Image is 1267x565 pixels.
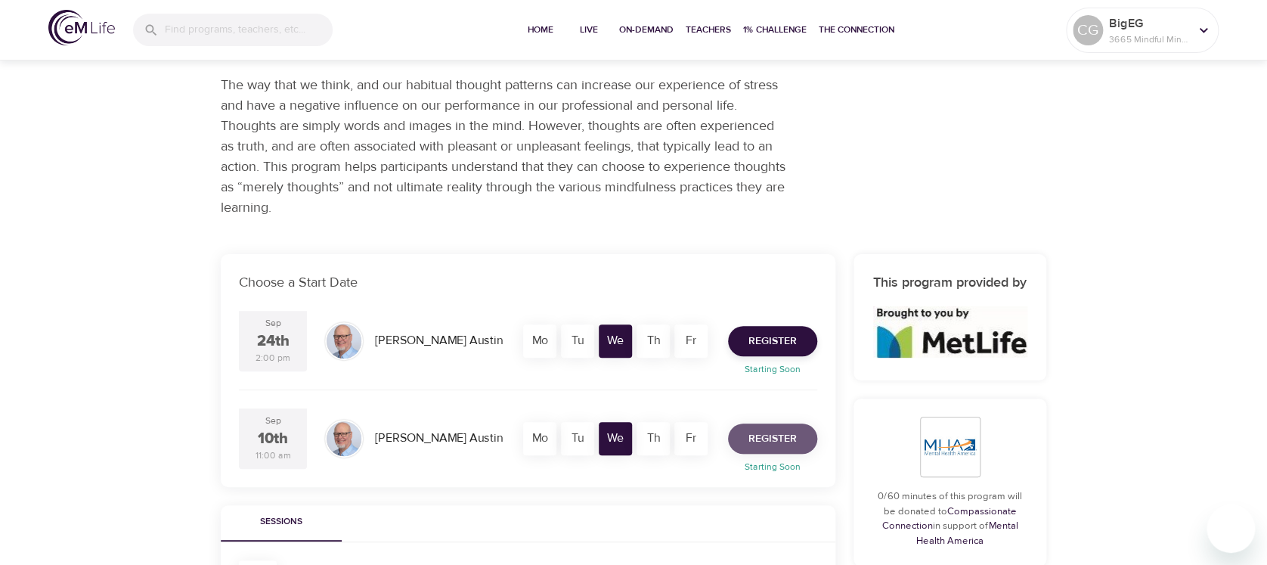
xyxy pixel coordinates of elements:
[561,422,594,455] div: Tu
[872,272,1028,294] h6: This program provided by
[728,424,817,454] button: Register
[916,520,1018,547] a: Mental Health America
[686,22,731,38] span: Teachers
[561,324,594,358] div: Tu
[873,306,1027,358] img: logo_960%20v2.jpg
[748,332,797,351] span: Register
[748,430,797,449] span: Register
[637,324,670,358] div: Th
[872,489,1028,548] p: 0/60 minutes of this program will be donated to in support of
[1109,14,1189,33] p: BigEG
[522,22,559,38] span: Home
[265,414,281,427] div: Sep
[165,14,333,46] input: Find programs, teachers, etc...
[882,505,1017,532] a: Compassionate Connection
[637,422,670,455] div: Th
[1207,504,1255,553] iframe: Button to launch messaging window
[523,324,556,358] div: Mo
[230,514,333,530] span: Sessions
[571,22,607,38] span: Live
[239,272,817,293] p: Choose a Start Date
[523,422,556,455] div: Mo
[719,460,826,473] p: Starting Soon
[719,362,826,376] p: Starting Soon
[599,324,632,358] div: We
[728,326,817,356] button: Register
[1109,33,1189,46] p: 3665 Mindful Minutes
[819,22,894,38] span: The Connection
[1073,15,1103,45] div: CG
[369,424,509,453] div: [PERSON_NAME] Austin
[257,331,290,352] div: 24th
[619,22,674,38] span: On-Demand
[674,324,708,358] div: Fr
[258,428,288,450] div: 10th
[256,449,291,462] div: 11:00 am
[48,10,115,45] img: logo
[743,22,807,38] span: 1% Challenge
[599,422,632,455] div: We
[369,326,509,355] div: [PERSON_NAME] Austin
[221,75,788,218] p: The way that we think, and our habitual thought patterns can increase our experience of stress an...
[674,422,708,455] div: Fr
[256,352,290,365] div: 2:00 pm
[265,317,281,330] div: Sep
